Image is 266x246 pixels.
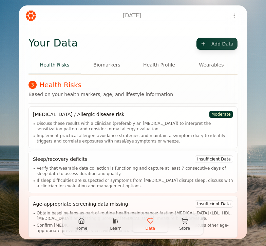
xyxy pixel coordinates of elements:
span: • [33,178,35,184]
span: Confirm [MEDICAL_DATA] screening status and update per local guidelines; discuss other age-approp... [37,223,233,233]
img: Everlast Logo [26,11,36,20]
button: Biomarkers [81,56,133,74]
span: • [33,223,35,229]
h4: [MEDICAL_DATA] / Allergic disease risk [33,111,125,118]
span: Implement practical allergen-avoidance strategies and maintain a symptom diary to identify trigge... [37,133,233,144]
span: Learn [110,226,121,231]
span: Discuss these results with a clinician (preferably an [MEDICAL_DATA]) to interpret the sensitizat... [37,121,233,132]
h1: Your Data [28,37,78,49]
span: • [33,211,35,216]
span: Verify that wearable data collection is functioning and capture at least 7 consecutive days of sl... [37,166,233,176]
button: Health Risks [28,56,81,74]
span: Store [179,226,190,231]
span: If sleep difficulties are suspected or symptoms from [MEDICAL_DATA] disrupt sleep, discuss with a... [37,178,233,189]
button: Add Data [196,38,237,50]
span: moderate [209,111,233,118]
span: • [33,134,35,139]
span: Data [145,226,155,231]
span: • [33,166,35,172]
h1: [DATE] [123,12,141,20]
button: Wearables [185,56,237,74]
p: Based on your health markers, age, and lifestyle information [28,91,237,98]
span: 3 [28,81,37,89]
span: Home [75,226,87,231]
h3: Health Risks [39,80,81,90]
span: • [33,121,35,127]
span: Obtain baseline labs as part of routine health maintenance: fasting [MEDICAL_DATA] (LDL, HDL, [ME... [37,210,233,221]
span: insufficient data [195,155,233,163]
button: Health Profile [133,56,185,74]
h4: Age-appropriate screening data missing [33,201,128,207]
h4: Sleep/recovery deficits [33,156,87,163]
span: insufficient data [195,200,233,208]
